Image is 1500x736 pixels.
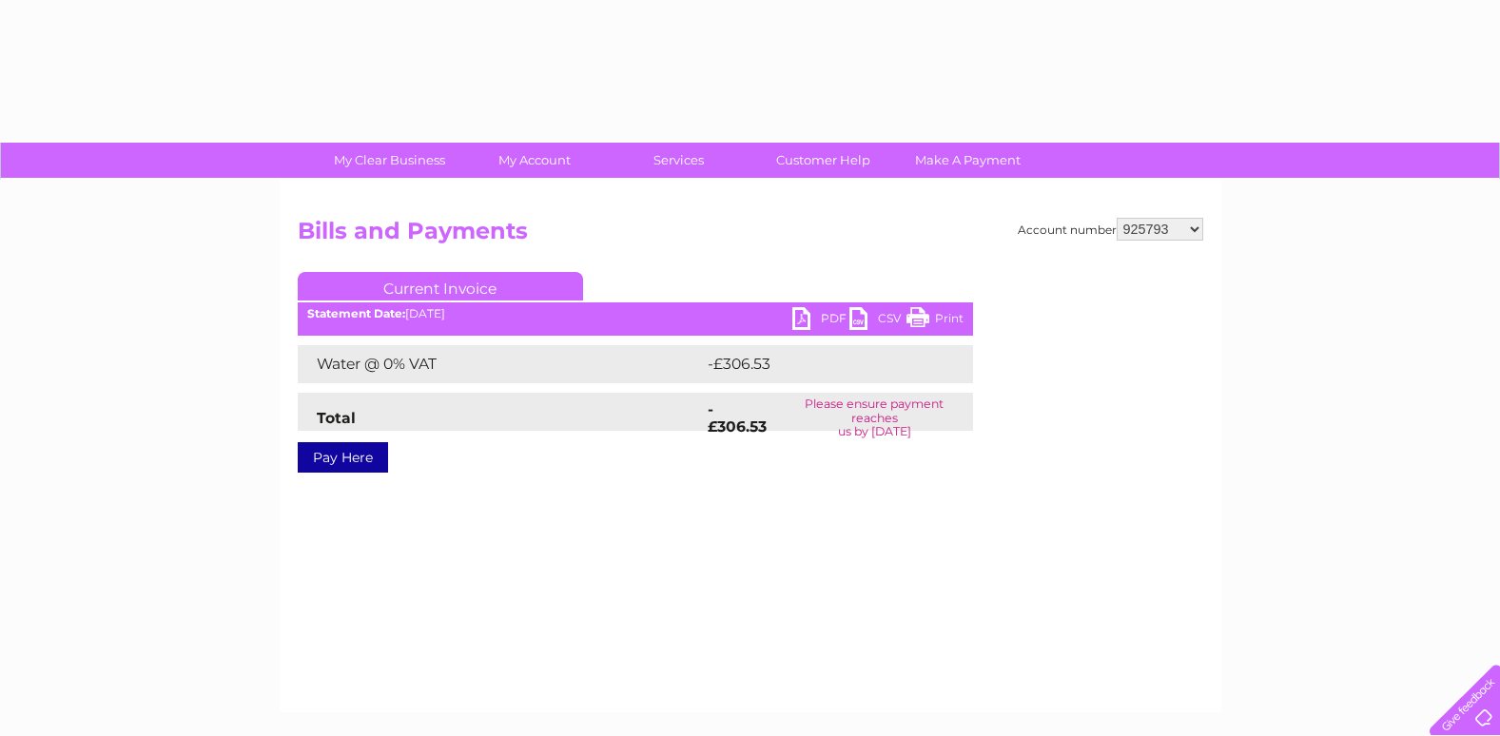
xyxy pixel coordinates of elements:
a: Current Invoice [298,272,583,300]
td: Please ensure payment reaches us by [DATE] [776,393,972,443]
a: Pay Here [298,442,388,473]
a: Print [906,307,964,335]
a: Make A Payment [889,143,1046,178]
a: Customer Help [745,143,902,178]
h2: Bills and Payments [298,218,1203,254]
td: Water @ 0% VAT [298,345,703,383]
div: [DATE] [298,307,973,320]
a: CSV [849,307,906,335]
a: PDF [792,307,849,335]
div: Account number [1018,218,1203,241]
td: -£306.53 [703,345,942,383]
a: My Clear Business [311,143,468,178]
strong: -£306.53 [708,400,767,436]
a: Services [600,143,757,178]
strong: Total [317,409,356,427]
b: Statement Date: [307,306,405,320]
a: My Account [456,143,613,178]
